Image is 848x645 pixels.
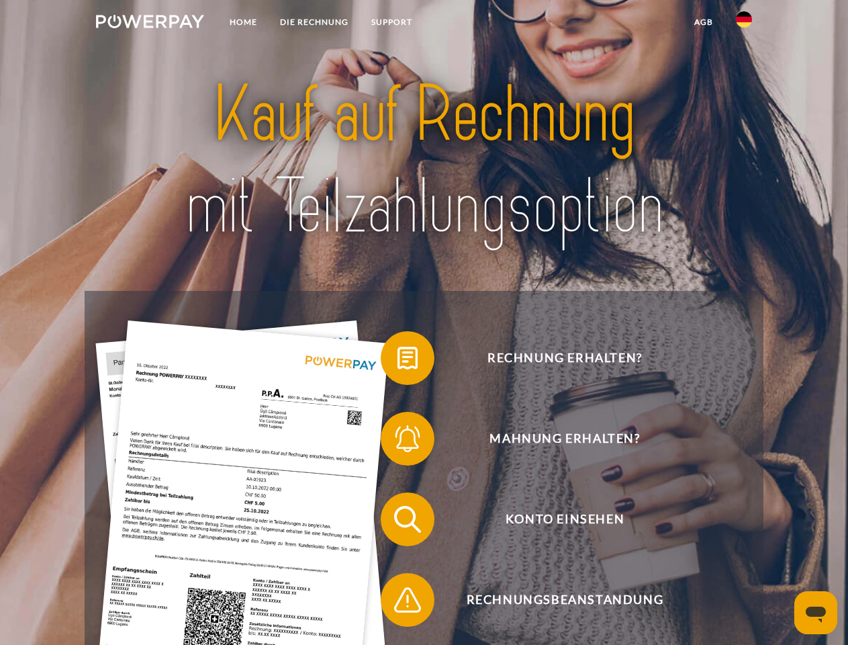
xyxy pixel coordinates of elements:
iframe: Schaltfläche zum Öffnen des Messaging-Fensters [794,591,837,634]
button: Rechnung erhalten? [381,331,730,385]
img: qb_search.svg [391,503,424,536]
span: Rechnung erhalten? [400,331,729,385]
span: Konto einsehen [400,492,729,546]
span: Mahnung erhalten? [400,412,729,466]
img: qb_bell.svg [391,422,424,456]
img: qb_bill.svg [391,341,424,375]
button: Konto einsehen [381,492,730,546]
img: qb_warning.svg [391,583,424,617]
button: Mahnung erhalten? [381,412,730,466]
img: logo-powerpay-white.svg [96,15,204,28]
a: agb [683,10,724,34]
img: title-powerpay_de.svg [128,64,720,257]
a: SUPPORT [360,10,424,34]
a: Home [218,10,269,34]
img: de [736,11,752,28]
a: DIE RECHNUNG [269,10,360,34]
span: Rechnungsbeanstandung [400,573,729,627]
button: Rechnungsbeanstandung [381,573,730,627]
